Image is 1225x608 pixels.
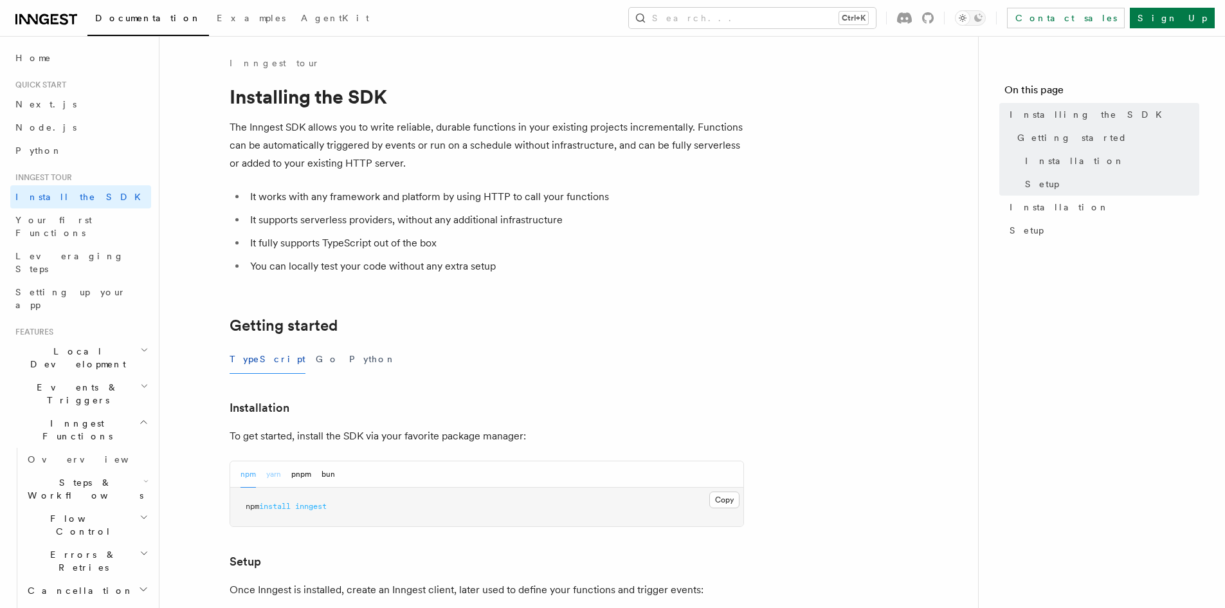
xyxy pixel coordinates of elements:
span: Quick start [10,80,66,90]
p: Once Inngest is installed, create an Inngest client, later used to define your functions and trig... [230,581,744,599]
span: Steps & Workflows [23,476,143,502]
span: Events & Triggers [10,381,140,407]
span: Node.js [15,122,77,133]
li: It works with any framework and platform by using HTTP to call your functions [246,188,744,206]
a: Installation [230,399,289,417]
button: Copy [709,492,740,508]
button: yarn [266,461,281,488]
a: Setup [1020,172,1199,196]
span: Setup [1025,178,1059,190]
h4: On this page [1004,82,1199,103]
button: Local Development [10,340,151,376]
a: Installation [1004,196,1199,219]
button: Errors & Retries [23,543,151,579]
span: Flow Control [23,512,140,538]
span: Setting up your app [15,287,126,310]
a: Home [10,46,151,69]
button: Search...Ctrl+K [629,8,876,28]
span: Installation [1025,154,1125,167]
span: Inngest Functions [10,417,139,443]
li: It fully supports TypeScript out of the box [246,234,744,252]
kbd: Ctrl+K [839,12,868,24]
a: Contact sales [1007,8,1125,28]
a: Next.js [10,93,151,116]
span: Next.js [15,99,77,109]
button: Python [349,345,396,374]
button: bun [322,461,335,488]
a: Setting up your app [10,281,151,317]
span: Python [15,145,62,156]
button: pnpm [291,461,311,488]
button: Toggle dark mode [955,10,986,26]
span: Examples [217,13,286,23]
span: Overview [28,454,160,465]
span: Home [15,51,51,64]
span: install [259,502,291,511]
span: Features [10,327,53,337]
a: AgentKit [293,4,377,35]
a: Installing the SDK [1004,103,1199,126]
a: Install the SDK [10,185,151,208]
a: Node.js [10,116,151,139]
a: Your first Functions [10,208,151,244]
button: Flow Control [23,507,151,543]
span: Cancellation [23,584,134,597]
button: npm [240,461,256,488]
span: Leveraging Steps [15,251,124,274]
p: To get started, install the SDK via your favorite package manager: [230,427,744,445]
button: Inngest Functions [10,412,151,448]
span: Documentation [95,13,201,23]
a: Examples [209,4,293,35]
span: Install the SDK [15,192,149,202]
li: You can locally test your code without any extra setup [246,257,744,275]
button: TypeScript [230,345,305,374]
span: Your first Functions [15,215,92,238]
a: Inngest tour [230,57,320,69]
span: AgentKit [301,13,369,23]
button: Go [316,345,339,374]
button: Events & Triggers [10,376,151,412]
a: Documentation [87,4,209,36]
a: Getting started [1012,126,1199,149]
span: Installation [1010,201,1109,214]
span: Getting started [1017,131,1127,144]
span: npm [246,502,259,511]
a: Installation [1020,149,1199,172]
a: Python [10,139,151,162]
span: Setup [1010,224,1044,237]
span: Errors & Retries [23,548,140,574]
a: Leveraging Steps [10,244,151,281]
a: Setup [1004,219,1199,242]
a: Overview [23,448,151,471]
span: Inngest tour [10,172,72,183]
li: It supports serverless providers, without any additional infrastructure [246,211,744,229]
button: Steps & Workflows [23,471,151,507]
span: Local Development [10,345,140,371]
h1: Installing the SDK [230,85,744,108]
span: inngest [295,502,327,511]
button: Cancellation [23,579,151,602]
a: Getting started [230,317,338,335]
a: Sign Up [1130,8,1215,28]
p: The Inngest SDK allows you to write reliable, durable functions in your existing projects increme... [230,118,744,172]
a: Setup [230,553,261,571]
span: Installing the SDK [1010,108,1170,121]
